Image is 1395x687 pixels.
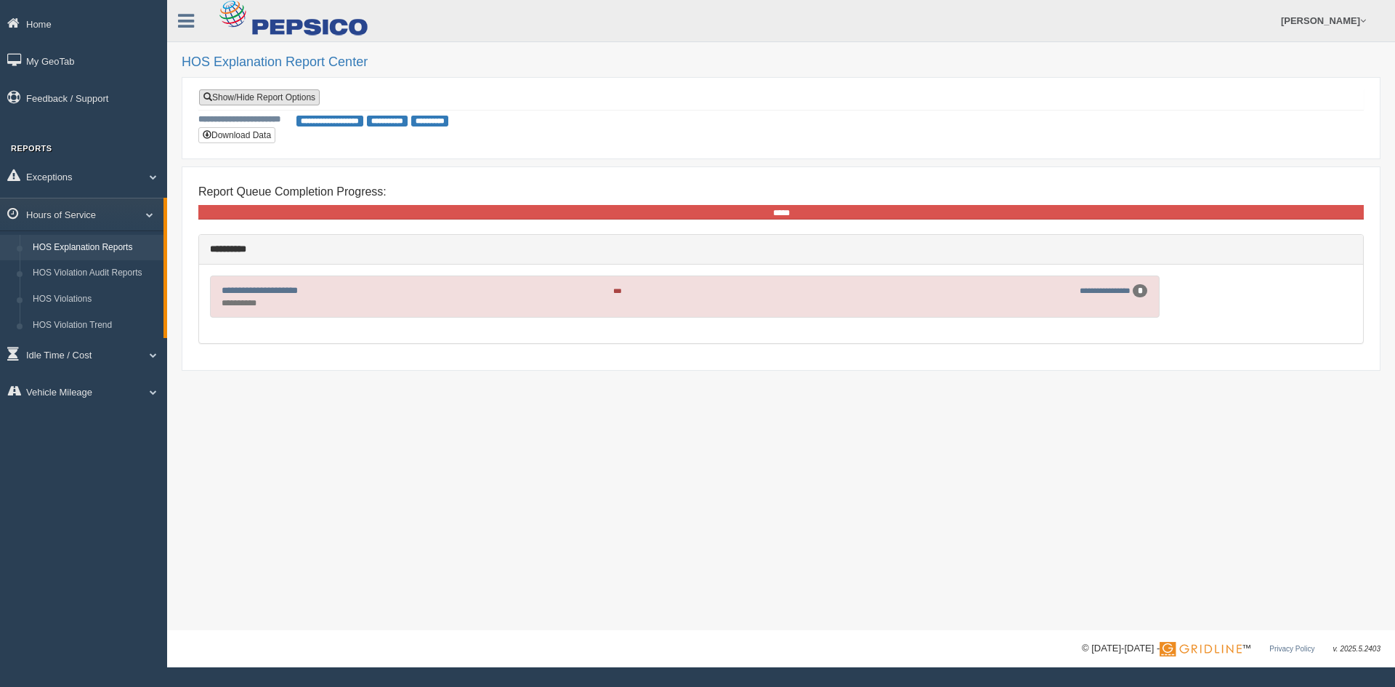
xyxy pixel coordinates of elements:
span: v. 2025.5.2403 [1333,645,1380,653]
a: HOS Violation Audit Reports [26,260,163,286]
button: Download Data [198,127,275,143]
img: Gridline [1160,642,1242,656]
a: HOS Explanation Reports [26,235,163,261]
h4: Report Queue Completion Progress: [198,185,1364,198]
a: HOS Violations [26,286,163,313]
a: HOS Violation Trend [26,313,163,339]
div: © [DATE]-[DATE] - ™ [1082,641,1380,656]
a: Show/Hide Report Options [199,89,320,105]
h2: HOS Explanation Report Center [182,55,1380,70]
a: Privacy Policy [1269,645,1314,653]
